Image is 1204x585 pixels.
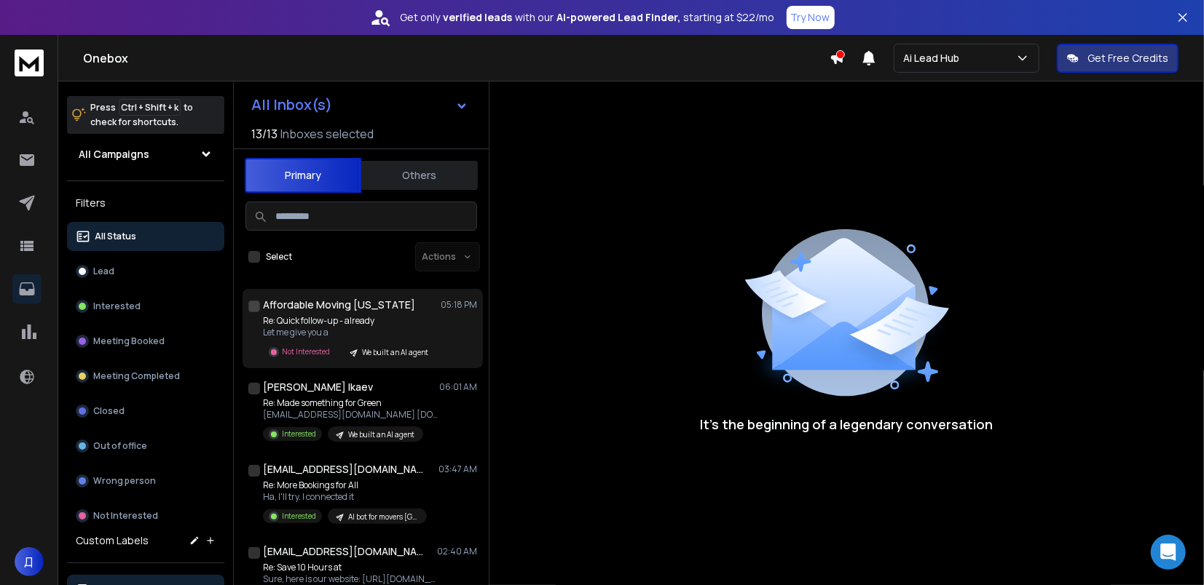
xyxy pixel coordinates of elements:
[263,315,437,327] p: Re: Quick follow-up - already
[251,125,278,143] span: 13 / 13
[263,491,427,503] p: Ha, I'll try. I connected it
[93,266,114,277] p: Lead
[263,562,438,573] p: Re: Save 10 Hours at
[401,10,775,25] p: Get only with our starting at $22/mo
[791,10,830,25] p: Try Now
[263,479,427,491] p: Re: More Bookings for All
[441,299,477,311] p: 05:18 PM
[95,231,136,242] p: All Status
[67,501,224,530] button: Not Interested
[444,10,513,25] strong: verified leads
[93,335,165,347] p: Meeting Booked
[83,49,830,67] h1: Onebox
[348,512,418,522] p: AI bot for movers [GEOGRAPHIC_DATA]
[67,222,224,251] button: All Status
[362,347,428,358] p: We built an AI agent
[280,125,374,143] h3: Inboxes selected
[15,547,44,576] button: Д
[79,147,149,162] h1: All Campaigns
[263,327,437,338] p: Let me give you a
[439,381,477,393] p: 06:01 AM
[348,429,414,440] p: We built an AI agent
[67,257,224,286] button: Lead
[263,397,438,409] p: Re: Made something for Green
[93,510,158,522] p: Not Interested
[263,573,438,585] p: Sure, here is our website: [URL][DOMAIN_NAME]
[93,440,147,452] p: Out of office
[67,327,224,356] button: Meeting Booked
[282,346,330,357] p: Not Interested
[67,292,224,321] button: Interested
[1087,51,1168,65] p: Get Free Credits
[263,462,423,477] h1: [EMAIL_ADDRESS][DOMAIN_NAME]
[282,511,316,522] p: Interested
[438,463,477,475] p: 03:47 AM
[119,99,181,116] span: Ctrl + Shift + k
[67,362,224,391] button: Meeting Completed
[67,140,224,169] button: All Campaigns
[93,301,141,312] p: Interested
[67,466,224,496] button: Wrong person
[263,544,423,559] h1: [EMAIL_ADDRESS][DOMAIN_NAME]
[263,409,438,421] p: [EMAIL_ADDRESS][DOMAIN_NAME] [DOMAIN_NAME] *[PHONE_NUMBER]* NYSDOT 39058
[787,6,835,29] button: Try Now
[263,298,415,312] h1: Affordable Moving [US_STATE]
[67,193,224,213] h3: Filters
[67,397,224,426] button: Closed
[93,370,180,382] p: Meeting Completed
[67,431,224,461] button: Out of office
[437,546,477,557] p: 02:40 AM
[245,158,361,193] button: Primary
[361,159,478,191] button: Others
[266,251,292,263] label: Select
[90,100,193,130] p: Press to check for shortcuts.
[251,97,332,112] h1: All Inbox(s)
[557,10,681,25] strong: AI-powered Lead Finder,
[701,414,994,434] p: It’s the beginning of a legendary conversation
[93,405,125,417] p: Closed
[282,429,316,439] p: Interested
[1151,535,1186,570] div: Open Intercom Messenger
[903,51,965,65] p: Ai Lead Hub
[93,475,156,487] p: Wrong person
[15,49,44,76] img: logo
[240,90,480,119] button: All Inbox(s)
[76,533,149,548] h3: Custom Labels
[1057,44,1179,73] button: Get Free Credits
[263,380,373,394] h1: [PERSON_NAME] Ikaev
